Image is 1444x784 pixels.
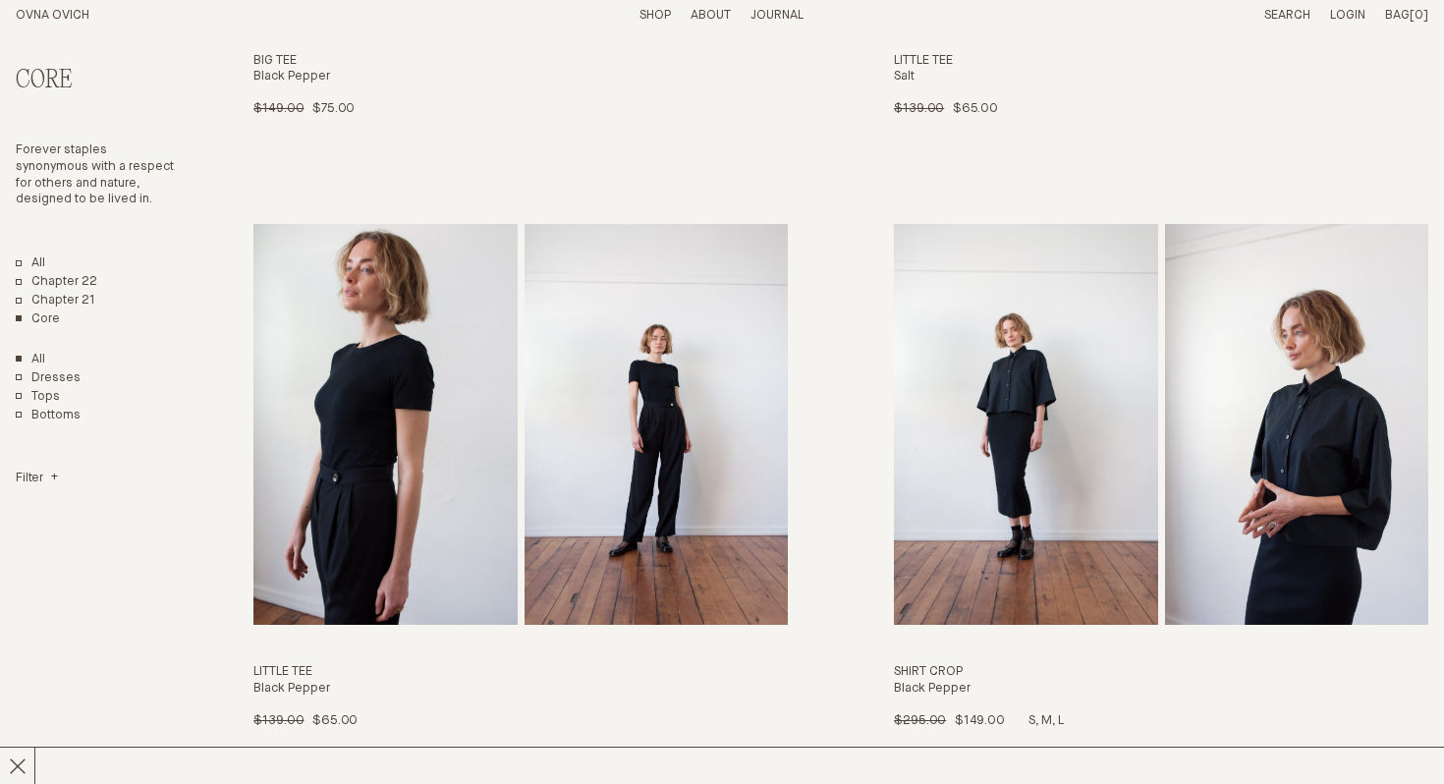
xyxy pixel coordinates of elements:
a: Home [16,9,89,22]
img: Little Tee [253,224,517,625]
a: Tops [16,389,60,406]
span: Bag [1385,9,1410,22]
h3: Shirt Crop [894,664,1428,681]
span: M [1041,714,1058,727]
a: Bottoms [16,408,81,424]
h4: Black Pepper [253,69,788,85]
a: Chapter 21 [16,293,95,309]
span: $75.00 [312,102,355,115]
summary: Filter [16,471,58,487]
span: $65.00 [953,102,998,115]
span: S [1028,714,1041,727]
a: All [16,255,45,272]
a: Chapter 22 [16,274,97,291]
h3: Big Tee [253,53,788,70]
a: Little Tee [253,224,788,730]
a: Search [1264,9,1310,22]
span: L [1058,714,1064,727]
summary: About [691,8,731,25]
a: Shop [639,9,671,22]
span: $295.00 [894,714,946,727]
a: Show All [16,352,45,368]
a: Shirt Crop [894,224,1428,730]
h3: Little Tee [894,53,1428,70]
h4: Black Pepper [253,681,788,698]
h3: Little Tee [253,664,788,681]
h2: Core [16,67,179,95]
p: Forever staples synonymous with a respect for others and nature, designed to be lived in. [16,142,179,209]
a: Dresses [16,370,81,387]
span: $139.00 [894,102,944,115]
a: Journal [750,9,804,22]
span: $149.00 [253,102,304,115]
h4: Black Pepper [894,681,1428,698]
a: Core [16,311,60,328]
h4: Salt [894,69,1428,85]
img: Shirt Crop [894,224,1157,625]
span: [0] [1410,9,1428,22]
span: $65.00 [312,714,358,727]
span: $139.00 [253,714,304,727]
span: $149.00 [955,714,1005,727]
a: Login [1330,9,1365,22]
